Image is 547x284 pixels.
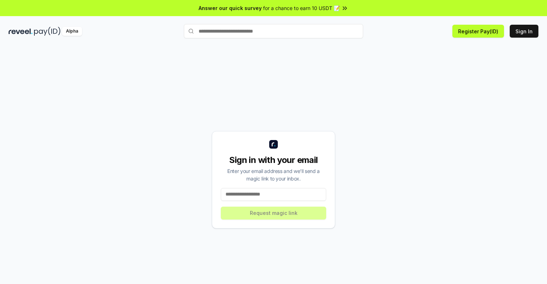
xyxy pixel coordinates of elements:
span: for a chance to earn 10 USDT 📝 [263,4,340,12]
button: Register Pay(ID) [452,25,504,38]
img: logo_small [269,140,278,149]
div: Enter your email address and we’ll send a magic link to your inbox. [221,167,326,182]
span: Answer our quick survey [199,4,262,12]
button: Sign In [510,25,538,38]
div: Sign in with your email [221,154,326,166]
div: Alpha [62,27,82,36]
img: pay_id [34,27,61,36]
img: reveel_dark [9,27,33,36]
